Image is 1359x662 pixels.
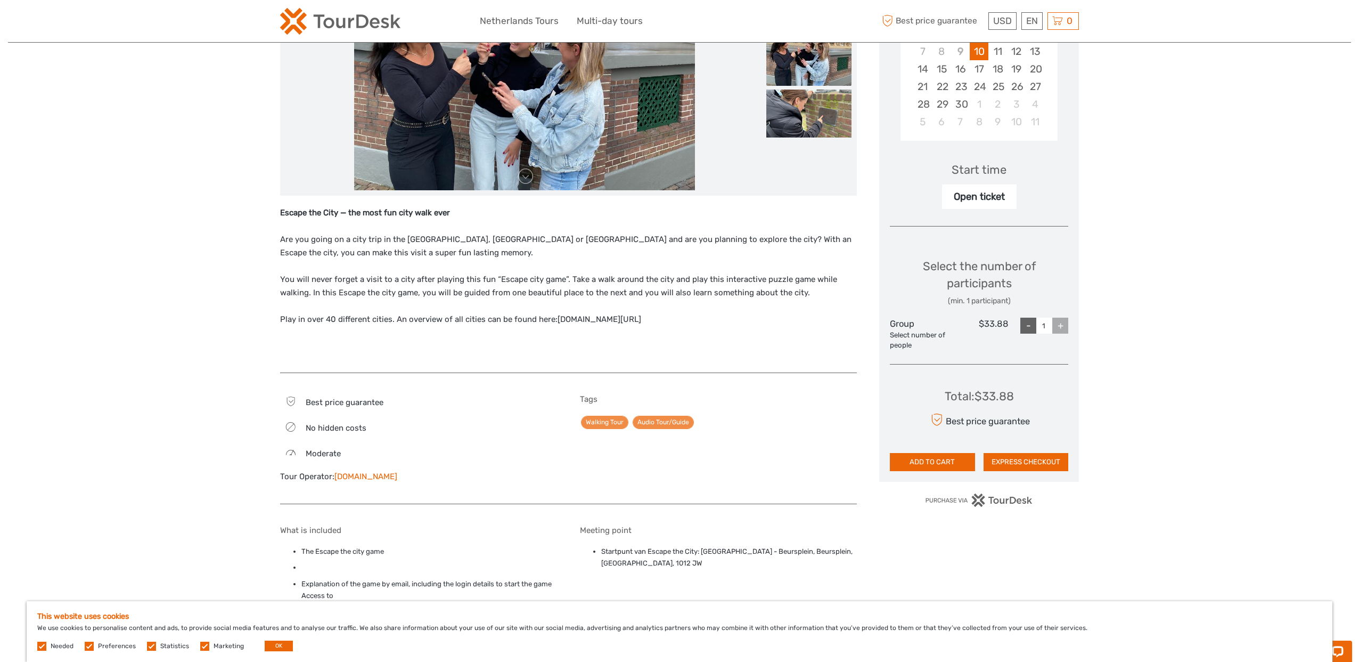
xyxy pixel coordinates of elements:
[1026,43,1044,60] div: Choose Saturday, September 13th, 2025
[890,330,949,351] div: Select number of people
[984,453,1069,471] button: EXPRESS CHECKOUT
[988,113,1007,131] div: Choose Thursday, October 9th, 2025
[480,13,559,29] a: Netherlands Tours
[1026,78,1044,95] div: Choose Saturday, September 27th, 2025
[306,423,366,433] span: No hidden costs
[15,19,120,27] p: Chat now
[951,78,970,95] div: Choose Tuesday, September 23rd, 2025
[122,17,135,29] button: Open LiveChat chat widget
[951,95,970,113] div: Choose Tuesday, September 30th, 2025
[970,43,988,60] div: Choose Wednesday, September 10th, 2025
[993,15,1012,26] span: USD
[890,258,1068,306] div: Select the number of participants
[1007,78,1026,95] div: Choose Friday, September 26th, 2025
[280,546,558,650] ul: City walk route
[301,546,558,558] li: The Escape the city game
[766,38,852,86] img: c07e31053e874bbeb2492efa1efeae9c_slider_thumbnail.jpeg
[580,394,857,404] h5: Tags
[970,60,988,78] div: Choose Wednesday, September 17th, 2025
[1021,12,1043,30] div: EN
[913,95,932,113] div: Choose Sunday, September 28th, 2025
[280,526,558,535] h5: What is included
[1026,113,1044,131] div: Choose Saturday, October 11th, 2025
[280,233,857,260] p: Are you going on a city trip in the [GEOGRAPHIC_DATA], [GEOGRAPHIC_DATA] or [GEOGRAPHIC_DATA] and...
[1007,43,1026,60] div: Choose Friday, September 12th, 2025
[970,78,988,95] div: Choose Wednesday, September 24th, 2025
[1007,60,1026,78] div: Choose Friday, September 19th, 2025
[913,43,932,60] div: Not available Sunday, September 7th, 2025
[913,113,932,131] div: Choose Sunday, October 5th, 2025
[577,13,643,29] a: Multi-day tours
[932,95,951,113] div: Choose Monday, September 29th, 2025
[970,95,988,113] div: Choose Wednesday, October 1st, 2025
[1007,113,1026,131] div: Choose Friday, October 10th, 2025
[904,25,1054,131] div: month 2025-09
[949,318,1009,350] div: $33.88
[970,113,988,131] div: Choose Wednesday, October 8th, 2025
[932,60,951,78] div: Choose Monday, September 15th, 2025
[1020,318,1036,334] div: -
[1026,95,1044,113] div: Choose Saturday, October 4th, 2025
[581,416,628,429] a: Walking Tour
[951,113,970,131] div: Choose Tuesday, October 7th, 2025
[890,453,975,471] button: ADD TO CART
[766,90,852,138] img: d1458f39a99046a7b079a9b5ea97df68_slider_thumbnail.png
[601,546,857,570] li: Startpunt van Escape the City: [GEOGRAPHIC_DATA] - Beursplein, Beursplein, [GEOGRAPHIC_DATA], 101...
[879,12,986,30] span: Best price guarantee
[280,273,857,300] p: You will never forget a visit to a city after playing this fun “Escape city game”. Take a walk ar...
[51,642,73,651] label: Needed
[913,60,932,78] div: Choose Sunday, September 14th, 2025
[988,43,1007,60] div: Choose Thursday, September 11th, 2025
[1007,95,1026,113] div: Choose Friday, October 3rd, 2025
[932,43,951,60] div: Not available Monday, September 8th, 2025
[301,578,558,602] li: Explanation of the game by email, including the login details to start the game Access to
[37,612,1322,621] h5: This website uses cookies
[306,398,383,407] span: Best price guarantee
[932,113,951,131] div: Choose Monday, October 6th, 2025
[890,296,1068,306] div: (min. 1 participant)
[98,642,136,651] label: Preferences
[27,601,1332,662] div: We use cookies to personalise content and ads, to provide social media features and to analyse ou...
[988,60,1007,78] div: Choose Thursday, September 18th, 2025
[1052,318,1068,334] div: +
[334,472,397,481] a: [DOMAIN_NAME]
[928,410,1030,429] div: Best price guarantee
[306,449,341,458] span: Moderate
[160,642,189,651] label: Statistics
[945,388,1014,405] div: Total : $33.88
[280,313,857,327] p: Play in over 40 different cities. An overview of all cities can be found here:
[633,416,694,429] a: Audio Tour/Guide
[280,208,450,217] strong: Escape the City — the most fun city walk ever
[1065,15,1074,26] span: 0
[952,162,1006,178] div: Start time
[558,314,641,324] a: [DOMAIN_NAME][URL]
[580,526,857,535] h5: Meeting point
[214,642,244,651] label: Marketing
[951,60,970,78] div: Choose Tuesday, September 16th, 2025
[890,318,949,350] div: Group
[280,471,558,482] div: Tour Operator:
[932,78,951,95] div: Choose Monday, September 22nd, 2025
[913,78,932,95] div: Choose Sunday, September 21st, 2025
[988,95,1007,113] div: Choose Thursday, October 2nd, 2025
[265,641,293,651] button: OK
[951,43,970,60] div: Not available Tuesday, September 9th, 2025
[1026,60,1044,78] div: Choose Saturday, September 20th, 2025
[280,8,400,35] img: 2254-3441b4b5-4e5f-4d00-b396-31f1d84a6ebf_logo_small.png
[942,184,1017,209] div: Open ticket
[988,78,1007,95] div: Choose Thursday, September 25th, 2025
[925,494,1033,507] img: PurchaseViaTourDesk.png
